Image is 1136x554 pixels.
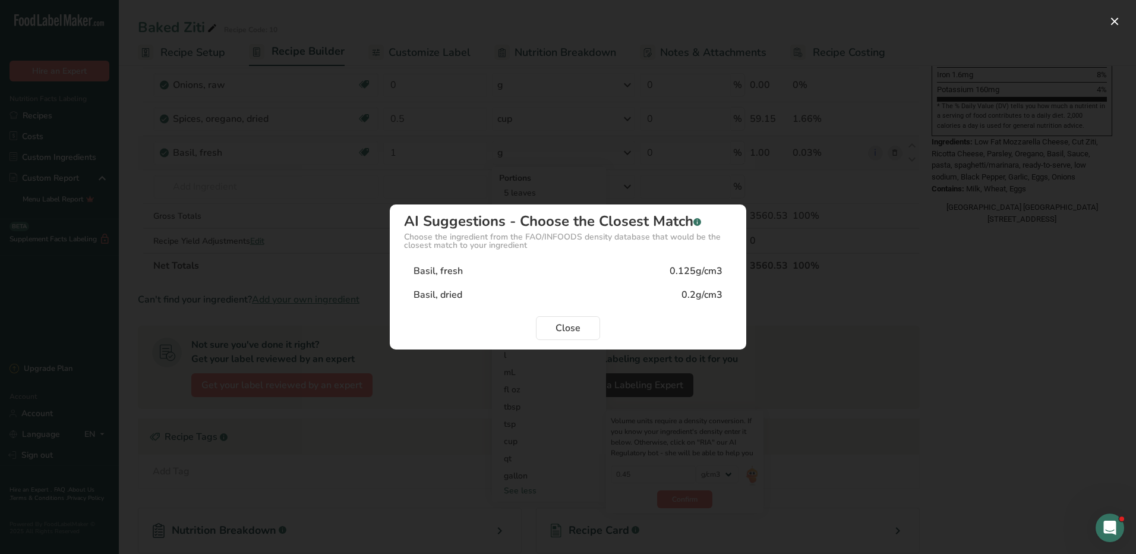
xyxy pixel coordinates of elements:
[414,264,463,278] div: Basil, fresh
[1096,514,1124,542] iframe: Intercom live chat
[404,233,732,250] div: Choose the ingredient from the FAO/INFOODS density database that would be the closest match to yo...
[556,321,580,335] span: Close
[414,288,462,302] div: Basil, dried
[681,288,722,302] div: 0.2g/cm3
[536,316,600,340] button: Close
[670,264,722,278] div: 0.125g/cm3
[404,214,732,228] div: AI Suggestions - Choose the Closest Match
